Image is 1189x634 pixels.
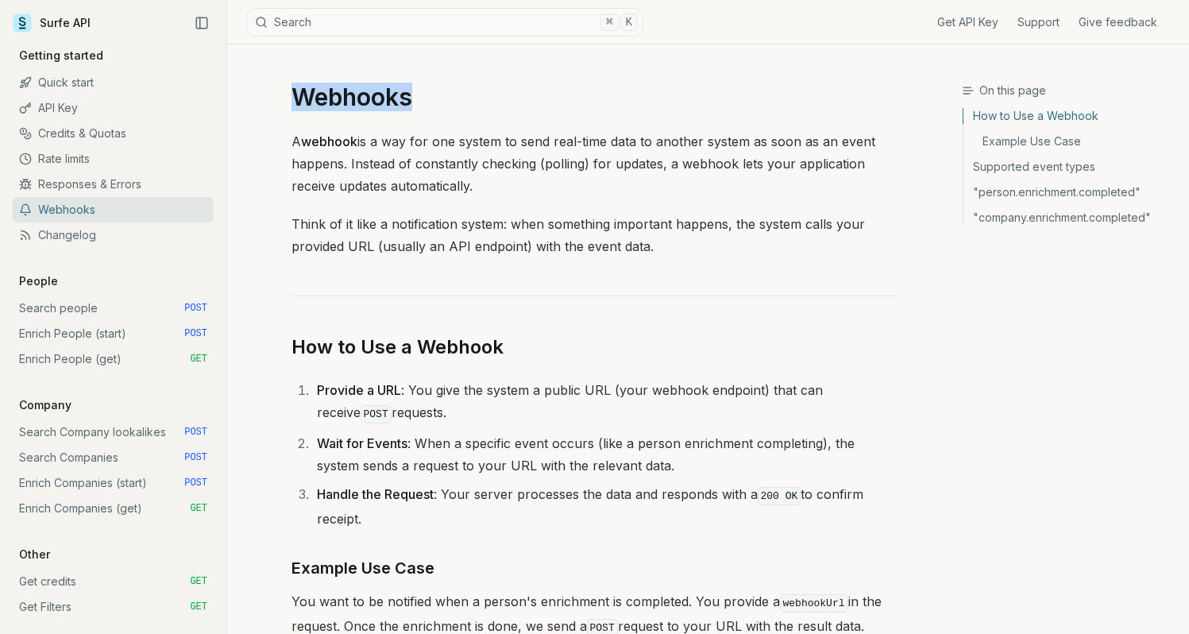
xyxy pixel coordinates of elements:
strong: Handle the Request [317,486,434,502]
a: How to Use a Webhook [291,334,504,360]
code: POST [361,405,392,423]
li: : You give the system a public URL (your webhook endpoint) that can receive requests. [312,379,898,426]
span: POST [184,426,207,439]
a: Enrich Companies (start) POST [13,470,214,496]
a: Give feedback [1079,14,1157,30]
a: Get credits GET [13,569,214,594]
p: People [13,273,64,289]
a: Search Companies POST [13,445,214,470]
code: webhookUrl [780,594,848,613]
button: Search⌘K [246,8,643,37]
span: GET [190,601,207,613]
a: "person.enrichment.completed" [963,180,1176,205]
code: 200 OK [758,487,801,505]
span: POST [184,451,207,464]
a: Credits & Quotas [13,121,214,146]
a: Enrich People (start) POST [13,321,214,346]
strong: Wait for Events [317,435,407,451]
a: Enrich Companies (get) GET [13,496,214,521]
a: Support [1017,14,1060,30]
li: : When a specific event occurs (like a person enrichment completing), the system sends a request ... [312,432,898,477]
h1: Webhooks [291,83,898,111]
a: How to Use a Webhook [963,108,1176,129]
span: GET [190,502,207,515]
a: Example Use Case [963,129,1176,154]
a: Rate limits [13,146,214,172]
p: Company [13,397,78,413]
p: A is a way for one system to send real-time data to another system as soon as an event happens. I... [291,130,898,197]
p: Getting started [13,48,110,64]
span: GET [190,353,207,365]
a: Supported event types [963,154,1176,180]
li: : Your server processes the data and responds with a to confirm receipt. [312,483,898,530]
a: Get Filters GET [13,594,214,620]
p: Think of it like a notification system: when something important happens, the system calls your p... [291,213,898,257]
strong: Provide a URL [317,382,401,398]
a: Changelog [13,222,214,248]
span: POST [184,302,207,315]
a: API Key [13,95,214,121]
a: Example Use Case [291,555,434,581]
p: Other [13,547,56,562]
span: POST [184,477,207,489]
span: GET [190,575,207,588]
kbd: ⌘ [600,14,618,31]
a: Responses & Errors [13,172,214,197]
a: Enrich People (get) GET [13,346,214,372]
a: Surfe API [13,11,91,35]
a: "company.enrichment.completed" [963,205,1176,226]
a: Quick start [13,70,214,95]
button: Collapse Sidebar [190,11,214,35]
a: Search Company lookalikes POST [13,419,214,445]
a: Webhooks [13,197,214,222]
strong: webhook [301,133,357,149]
h3: On this page [962,83,1176,99]
kbd: K [620,14,638,31]
a: Search people POST [13,296,214,321]
span: POST [184,327,207,340]
a: Get API Key [937,14,998,30]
